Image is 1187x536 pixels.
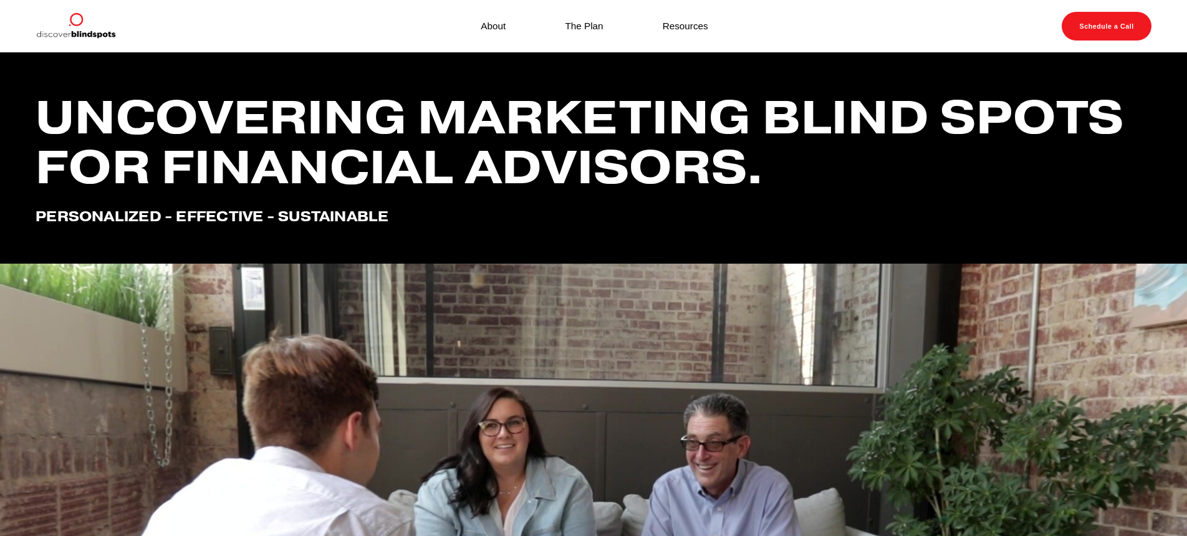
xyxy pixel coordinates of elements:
[36,12,115,41] img: Discover Blind Spots
[36,208,1151,224] h4: Personalized - effective - Sustainable
[1062,12,1151,41] a: Schedule a Call
[481,17,506,34] a: About
[663,17,708,34] a: Resources
[36,92,1151,192] h1: Uncovering marketing blind spots for financial advisors.
[565,17,603,34] a: The Plan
